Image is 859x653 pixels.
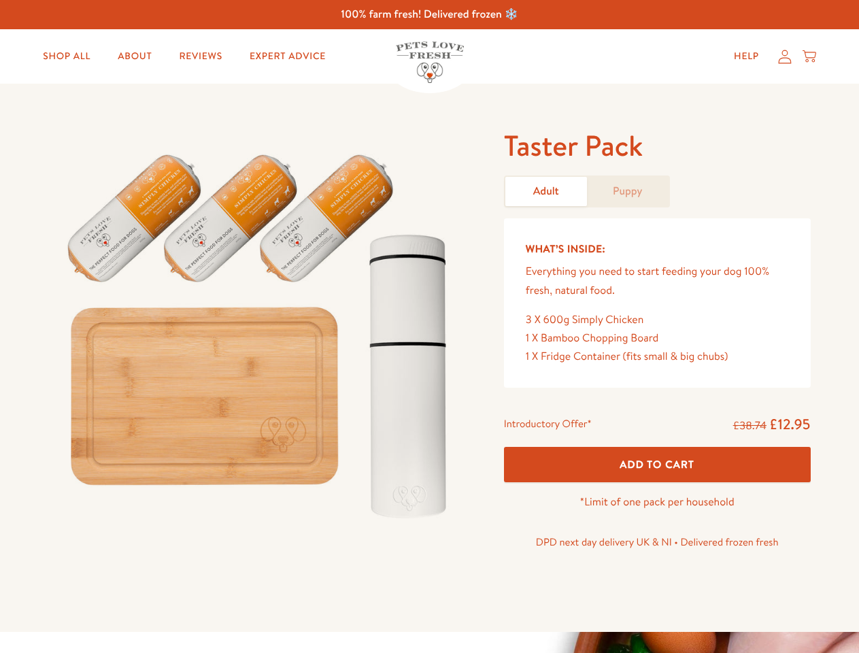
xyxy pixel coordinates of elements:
p: *Limit of one pack per household [504,493,811,512]
a: Adult [505,177,587,206]
span: 1 X Bamboo Chopping Board [526,331,659,346]
h5: What’s Inside: [526,240,789,258]
a: Reviews [168,43,233,70]
div: Introductory Offer* [504,415,592,435]
s: £38.74 [733,418,767,433]
div: 3 X 600g Simply Chicken [526,311,789,329]
button: Add To Cart [504,447,811,483]
div: 1 X Fridge Container (fits small & big chubs) [526,348,789,366]
a: Shop All [32,43,101,70]
p: DPD next day delivery UK & NI • Delivered frozen fresh [504,533,811,551]
a: Expert Advice [239,43,337,70]
span: £12.95 [769,414,811,434]
img: Pets Love Fresh [396,41,464,83]
img: Taster Pack - Adult [49,127,471,533]
a: About [107,43,163,70]
a: Puppy [587,177,669,206]
h1: Taster Pack [504,127,811,165]
span: Add To Cart [620,457,694,471]
p: Everything you need to start feeding your dog 100% fresh, natural food. [526,263,789,299]
a: Help [723,43,770,70]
